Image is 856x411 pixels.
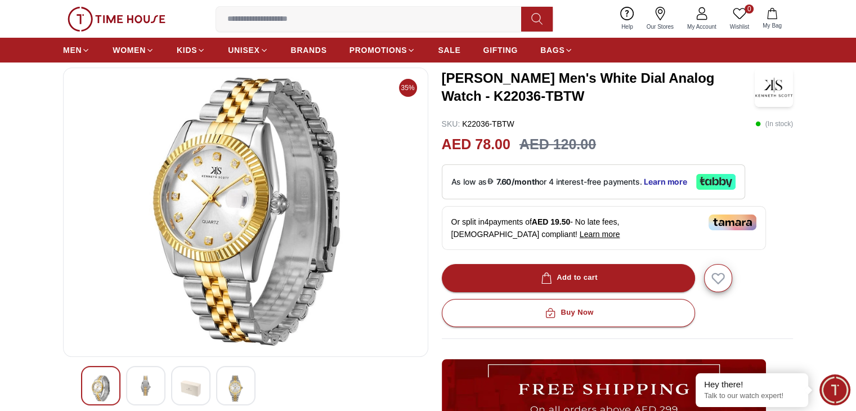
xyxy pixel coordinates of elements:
span: 0 [745,5,754,14]
span: WOMEN [113,44,146,56]
p: K22036-TBTW [442,118,514,129]
a: Our Stores [640,5,680,33]
button: Add to cart [442,264,695,292]
span: UNISEX [228,44,259,56]
a: BAGS [540,40,573,60]
p: Talk to our watch expert! [704,391,800,401]
span: My Account [683,23,721,31]
span: My Bag [758,21,786,30]
a: Help [615,5,640,33]
span: SALE [438,44,460,56]
span: AED 19.50 [532,217,570,226]
a: WOMEN [113,40,154,60]
a: PROMOTIONS [349,40,416,60]
img: Tamara [709,215,756,230]
span: Help [617,23,638,31]
span: MEN [63,44,82,56]
a: MEN [63,40,90,60]
p: ( In stock ) [755,118,793,129]
img: ... [68,7,165,32]
img: Kenneth Scott Men's White Dial Analog Watch - K22036-TBTW [181,376,201,401]
a: UNISEX [228,40,268,60]
h3: AED 120.00 [519,134,596,155]
button: Buy Now [442,299,695,327]
span: BAGS [540,44,564,56]
span: KIDS [177,44,197,56]
div: Add to cart [539,271,598,284]
img: Kenneth Scott Men's White Dial Analog Watch - K22036-TBTW [226,376,246,401]
a: BRANDS [291,40,327,60]
span: PROMOTIONS [349,44,407,56]
img: Kenneth Scott Men's White Dial Analog Watch - K22036-TBTW [91,376,111,401]
span: BRANDS [291,44,327,56]
img: Kenneth Scott Men's White Dial Analog Watch - K22036-TBTW [73,77,419,347]
h2: AED 78.00 [442,134,510,155]
div: Hey there! [704,379,800,390]
div: Chat Widget [819,374,850,405]
span: 35% [399,79,417,97]
span: SKU : [442,119,460,128]
a: SALE [438,40,460,60]
a: 0Wishlist [723,5,756,33]
span: Our Stores [642,23,678,31]
a: GIFTING [483,40,518,60]
img: Kenneth Scott Men's White Dial Analog Watch - K22036-TBTW [136,376,156,396]
button: My Bag [756,6,788,32]
a: KIDS [177,40,205,60]
span: GIFTING [483,44,518,56]
span: Wishlist [725,23,754,31]
div: Or split in 4 payments of - No late fees, [DEMOGRAPHIC_DATA] compliant! [442,206,766,250]
h3: [PERSON_NAME] Men's White Dial Analog Watch - K22036-TBTW [442,69,755,105]
img: Kenneth Scott Men's White Dial Analog Watch - K22036-TBTW [755,68,793,107]
div: Buy Now [543,306,593,319]
span: Learn more [580,230,620,239]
